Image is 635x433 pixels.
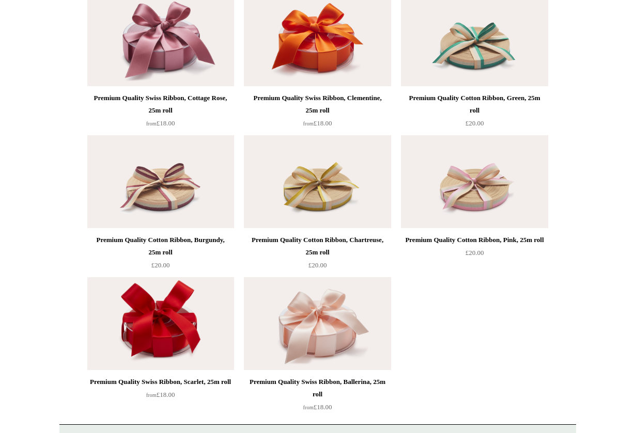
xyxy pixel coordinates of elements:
a: Premium Quality Swiss Ribbon, Clementine, 25m roll from£18.00 [244,92,391,134]
a: Premium Quality Cotton Ribbon, Pink, 25m roll Premium Quality Cotton Ribbon, Pink, 25m roll [401,135,548,228]
span: £20.00 [466,249,484,256]
div: Premium Quality Swiss Ribbon, Cottage Rose, 25m roll [90,92,231,117]
span: from [303,405,314,410]
img: Premium Quality Cotton Ribbon, Pink, 25m roll [401,135,548,228]
img: Premium Quality Cotton Ribbon, Chartreuse, 25m roll [244,135,391,228]
div: Premium Quality Swiss Ribbon, Scarlet, 25m roll [90,376,231,388]
span: from [146,392,157,398]
a: Premium Quality Swiss Ribbon, Ballerina, 25m roll Premium Quality Swiss Ribbon, Ballerina, 25m roll [244,277,391,370]
div: Premium Quality Cotton Ribbon, Pink, 25m roll [404,234,545,246]
a: Premium Quality Cotton Ribbon, Pink, 25m roll £20.00 [401,234,548,276]
div: Premium Quality Cotton Ribbon, Green, 25m roll [404,92,545,117]
a: Premium Quality Cotton Ribbon, Burgundy, 25m roll £20.00 [87,234,234,276]
span: £20.00 [151,261,170,269]
span: £18.00 [303,403,332,411]
a: Premium Quality Cotton Ribbon, Green, 25m roll £20.00 [401,92,548,134]
div: Premium Quality Cotton Ribbon, Burgundy, 25m roll [90,234,231,259]
a: Premium Quality Cotton Ribbon, Chartreuse, 25m roll £20.00 [244,234,391,276]
div: Premium Quality Swiss Ribbon, Ballerina, 25m roll [246,376,388,400]
span: from [146,121,157,126]
img: Premium Quality Cotton Ribbon, Burgundy, 25m roll [87,135,234,228]
a: Premium Quality Swiss Ribbon, Scarlet, 25m roll from£18.00 [87,376,234,418]
img: Premium Quality Swiss Ribbon, Scarlet, 25m roll [87,277,234,370]
span: £18.00 [146,119,175,127]
span: £18.00 [303,119,332,127]
a: Premium Quality Cotton Ribbon, Burgundy, 25m roll Premium Quality Cotton Ribbon, Burgundy, 25m roll [87,135,234,228]
span: £20.00 [308,261,327,269]
a: Premium Quality Cotton Ribbon, Chartreuse, 25m roll Premium Quality Cotton Ribbon, Chartreuse, 25... [244,135,391,228]
img: Premium Quality Swiss Ribbon, Ballerina, 25m roll [244,277,391,370]
span: £18.00 [146,391,175,398]
div: Premium Quality Swiss Ribbon, Clementine, 25m roll [246,92,388,117]
div: Premium Quality Cotton Ribbon, Chartreuse, 25m roll [246,234,388,259]
span: from [303,121,314,126]
a: Premium Quality Swiss Ribbon, Ballerina, 25m roll from£18.00 [244,376,391,418]
span: £20.00 [466,119,484,127]
a: Premium Quality Swiss Ribbon, Cottage Rose, 25m roll from£18.00 [87,92,234,134]
a: Premium Quality Swiss Ribbon, Scarlet, 25m roll Premium Quality Swiss Ribbon, Scarlet, 25m roll [87,277,234,370]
